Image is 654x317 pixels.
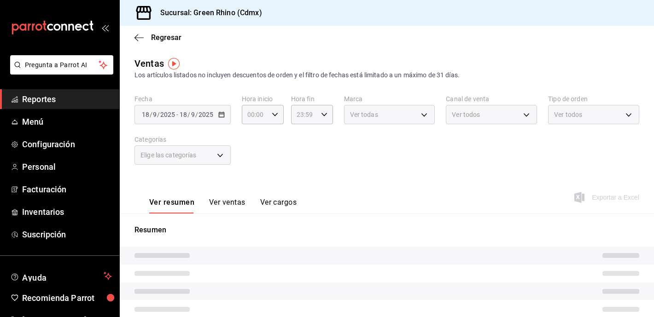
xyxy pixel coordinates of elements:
label: Categorías [134,136,231,143]
button: Regresar [134,33,181,42]
label: Hora fin [291,96,333,102]
span: Pregunta a Parrot AI [25,60,99,70]
span: Ver todos [452,110,480,119]
span: Personal [22,161,112,173]
span: Recomienda Parrot [22,292,112,304]
span: Reportes [22,93,112,105]
input: ---- [198,111,214,118]
button: Ver resumen [149,198,194,213]
button: Pregunta a Parrot AI [10,55,113,75]
input: -- [191,111,195,118]
span: Ver todos [554,110,582,119]
span: - [176,111,178,118]
button: Ver cargos [260,198,297,213]
p: Resumen [134,225,639,236]
span: Ver todas [350,110,378,119]
div: navigation tabs [149,198,297,213]
span: / [195,111,198,118]
input: -- [179,111,187,118]
label: Fecha [134,96,231,102]
span: Menú [22,115,112,128]
span: Facturación [22,183,112,196]
label: Tipo de orden [548,96,639,102]
span: / [150,111,152,118]
input: -- [152,111,157,118]
label: Hora inicio [242,96,284,102]
a: Pregunta a Parrot AI [6,67,113,76]
span: / [187,111,190,118]
label: Marca [344,96,435,102]
input: -- [141,111,150,118]
label: Canal de venta [446,96,537,102]
button: open_drawer_menu [101,24,109,31]
div: Los artículos listados no incluyen descuentos de orden y el filtro de fechas está limitado a un m... [134,70,639,80]
span: Configuración [22,138,112,150]
div: Ventas [134,57,164,70]
span: Elige las categorías [140,150,197,160]
span: Ayuda [22,271,100,282]
button: Ver ventas [209,198,245,213]
img: Tooltip marker [168,58,180,69]
h3: Sucursal: Green Rhino (Cdmx) [153,7,262,18]
span: Regresar [151,33,181,42]
span: / [157,111,160,118]
span: Inventarios [22,206,112,218]
span: Suscripción [22,228,112,241]
input: ---- [160,111,175,118]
